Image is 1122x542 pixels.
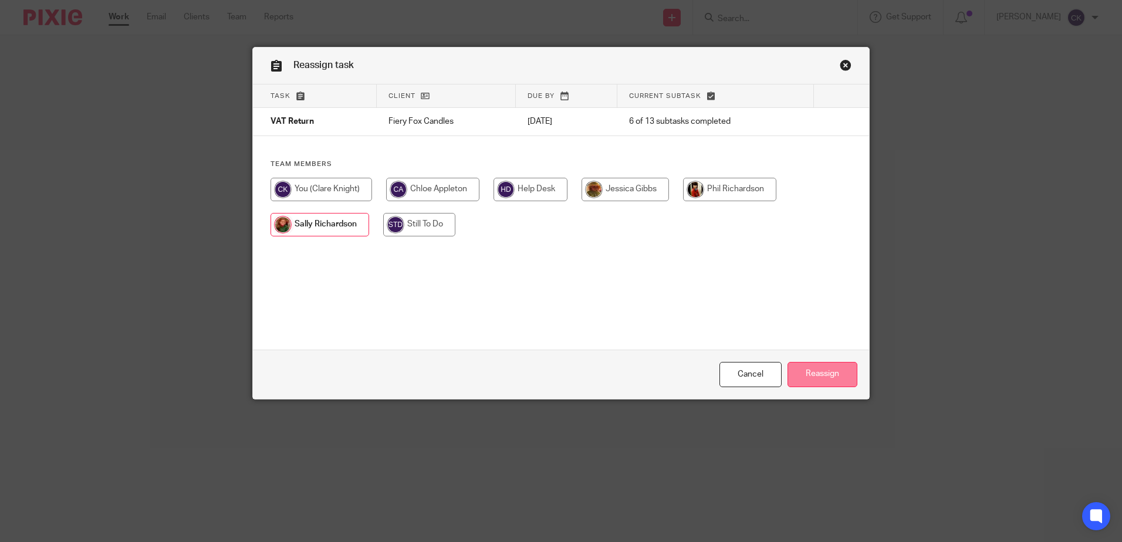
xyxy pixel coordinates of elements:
[271,118,314,126] span: VAT Return
[293,60,354,70] span: Reassign task
[629,93,701,99] span: Current subtask
[271,93,290,99] span: Task
[388,93,415,99] span: Client
[788,362,857,387] input: Reassign
[840,59,851,75] a: Close this dialog window
[528,116,606,127] p: [DATE]
[388,116,504,127] p: Fiery Fox Candles
[528,93,555,99] span: Due by
[719,362,782,387] a: Close this dialog window
[271,160,851,169] h4: Team members
[617,108,814,136] td: 6 of 13 subtasks completed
